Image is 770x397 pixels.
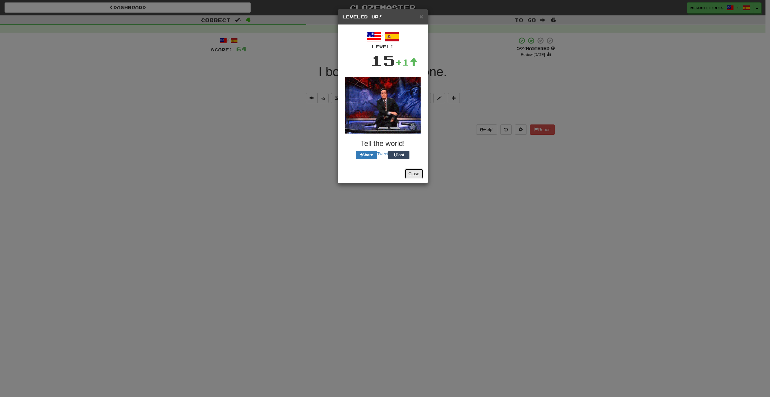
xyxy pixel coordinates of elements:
[345,77,421,134] img: colbert-2-be1bfdc20e1ad268952deef278b8706a84000d88b3e313df47e9efb4a1bfc052.gif
[388,151,409,159] button: Post
[342,29,423,50] div: /
[395,56,418,68] div: +1
[419,13,423,20] span: ×
[342,44,423,50] div: Level:
[419,13,423,20] button: Close
[405,169,423,179] button: Close
[377,151,388,156] a: Tweet
[371,50,395,71] div: 15
[342,140,423,147] h3: Tell the world!
[356,151,377,159] button: Share
[342,14,423,20] h5: Leveled Up!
